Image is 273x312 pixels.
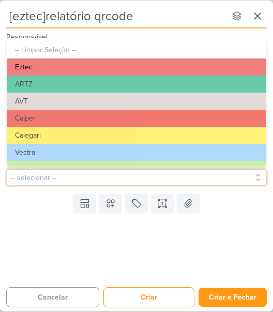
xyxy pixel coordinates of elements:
button: ARTZ [7,76,266,93]
button: Eztec [7,58,266,76]
button: -- selecionar -- [6,169,267,186]
button: Vectra [7,144,266,161]
button: Calegari [7,127,266,144]
button: -- Limpar Seleção -- [7,41,266,58]
button: [PERSON_NAME] [7,161,266,178]
button: Calper [7,110,266,127]
button: AVT [7,93,266,110]
label: Responsável [6,33,48,41]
